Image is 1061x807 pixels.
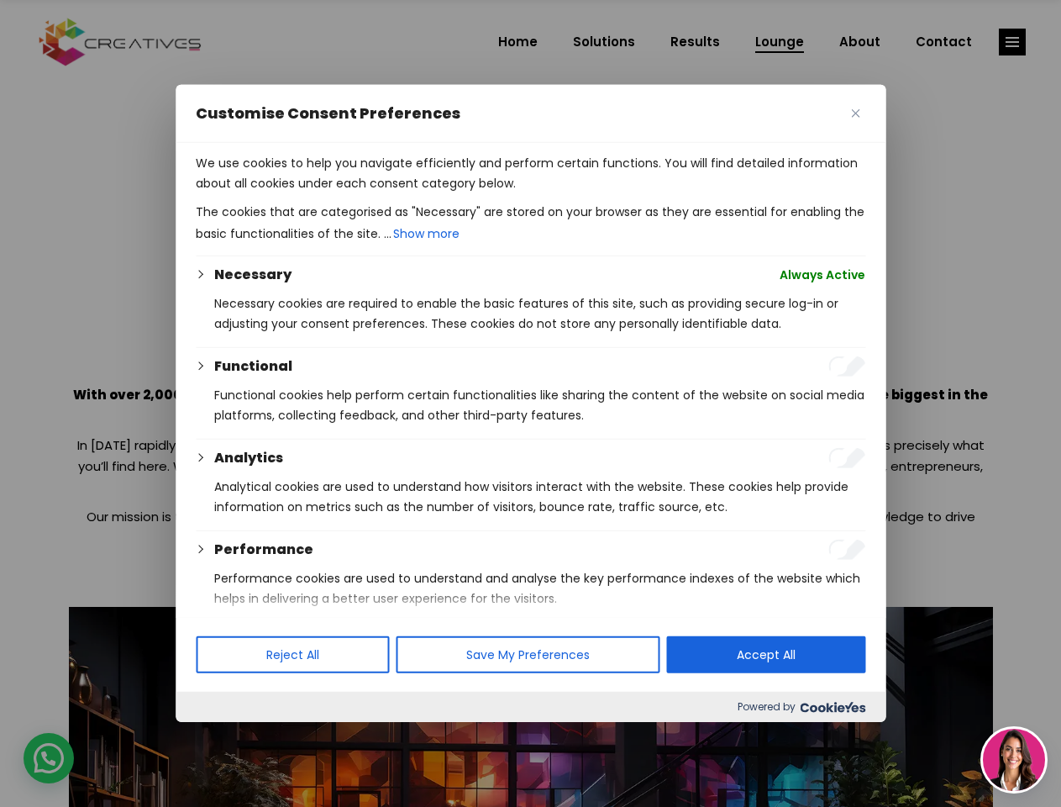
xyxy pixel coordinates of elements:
button: Performance [214,540,313,560]
span: Customise Consent Preferences [196,103,460,124]
p: Necessary cookies are required to enable the basic features of this site, such as providing secur... [214,293,865,334]
p: The cookies that are categorised as "Necessary" are stored on your browser as they are essential ... [196,202,865,245]
button: Reject All [196,636,389,673]
p: Performance cookies are used to understand and analyse the key performance indexes of the website... [214,568,865,609]
button: Save My Preferences [396,636,659,673]
button: Show more [391,222,461,245]
p: Analytical cookies are used to understand how visitors interact with the website. These cookies h... [214,477,865,517]
img: agent [983,729,1045,791]
img: Close [851,109,859,118]
p: We use cookies to help you navigate efficiently and perform certain functions. You will find deta... [196,153,865,193]
input: Enable Functional [828,356,865,377]
img: Cookieyes logo [800,702,865,713]
input: Enable Performance [828,540,865,560]
button: Accept All [666,636,865,673]
div: Powered by [176,692,885,722]
button: Necessary [214,265,292,285]
button: Functional [214,356,292,377]
button: Close [845,103,865,124]
button: Analytics [214,448,283,468]
div: Customise Consent Preferences [176,85,885,722]
span: Always Active [780,265,865,285]
input: Enable Analytics [828,448,865,468]
p: Functional cookies help perform certain functionalities like sharing the content of the website o... [214,385,865,425]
